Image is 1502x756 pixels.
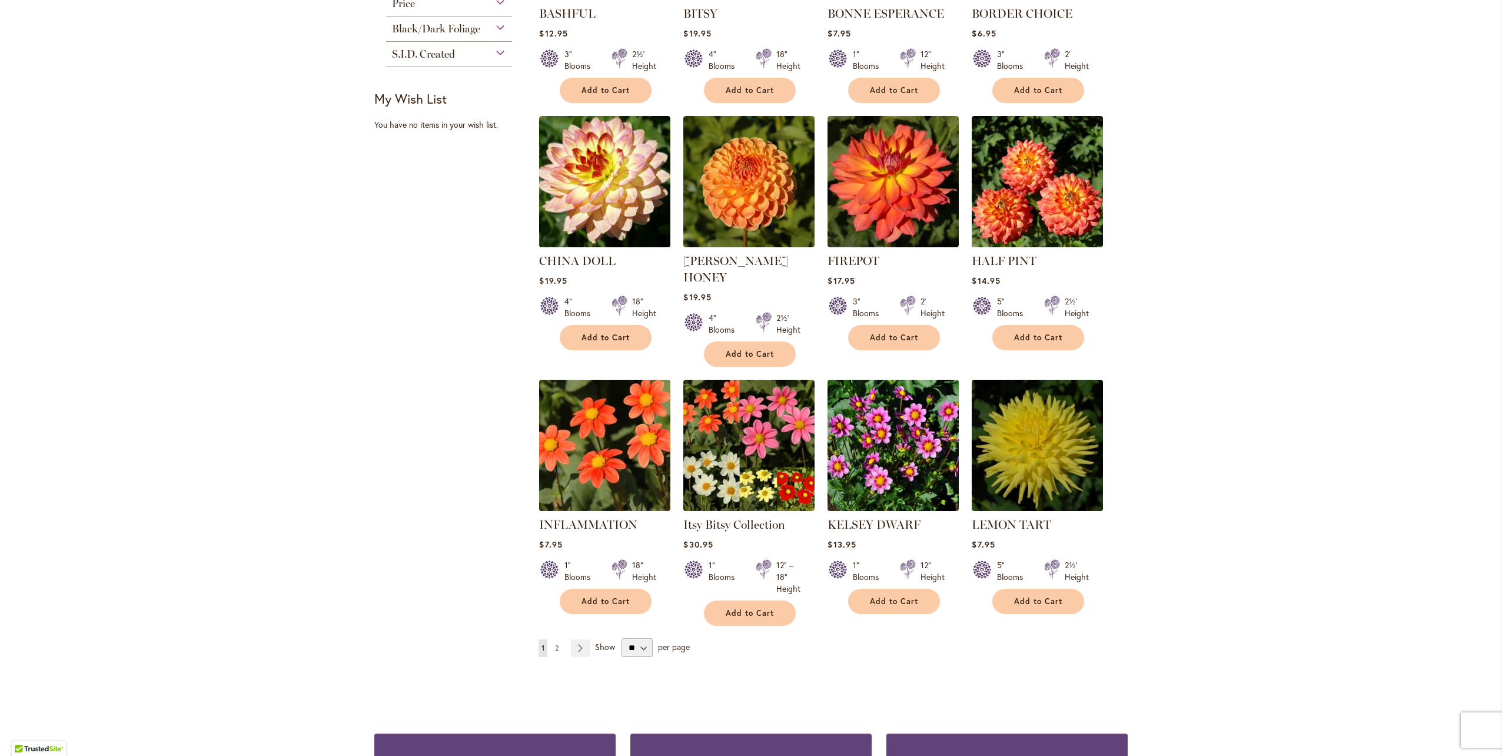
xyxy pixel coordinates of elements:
[539,6,596,21] a: BASHFUL
[828,116,959,247] img: FIREPOT
[683,502,815,513] a: Itsy Bitsy Collection
[921,559,945,583] div: 12" Height
[776,48,800,72] div: 18" Height
[853,559,886,583] div: 1" Blooms
[392,22,480,35] span: Black/Dark Foliage
[853,296,886,319] div: 3" Blooms
[555,644,559,652] span: 2
[564,559,597,583] div: 1" Blooms
[539,275,567,286] span: $19.95
[632,296,656,319] div: 18" Height
[972,518,1051,532] a: LEMON TART
[972,275,1000,286] span: $14.95
[560,589,652,614] button: Add to Cart
[726,85,774,95] span: Add to Cart
[683,539,713,550] span: $30.95
[921,296,945,319] div: 2' Height
[1014,333,1062,343] span: Add to Cart
[709,559,742,595] div: 1" Blooms
[828,238,959,250] a: FIREPOT
[632,559,656,583] div: 18" Height
[870,85,918,95] span: Add to Cart
[552,639,561,657] a: 2
[539,518,637,532] a: INFLAMMATION
[683,28,711,39] span: $19.95
[848,78,940,103] button: Add to Cart
[581,333,630,343] span: Add to Cart
[541,644,544,652] span: 1
[683,291,711,303] span: $19.95
[828,502,959,513] a: KELSEY DWARF
[683,116,815,247] img: CRICHTON HONEY
[1065,296,1089,319] div: 2½' Height
[539,539,562,550] span: $7.95
[581,85,630,95] span: Add to Cart
[539,116,670,247] img: CHINA DOLL
[828,380,959,511] img: KELSEY DWARF
[997,48,1030,72] div: 3" Blooms
[560,325,652,350] button: Add to Cart
[972,539,995,550] span: $7.95
[997,559,1030,583] div: 5" Blooms
[683,518,785,532] a: Itsy Bitsy Collection
[972,116,1103,247] img: HALF PINT
[539,238,670,250] a: CHINA DOLL
[972,380,1103,511] img: LEMON TART
[997,296,1030,319] div: 5" Blooms
[374,90,447,107] strong: My Wish List
[560,78,652,103] button: Add to Cart
[564,48,597,72] div: 3" Blooms
[704,78,796,103] button: Add to Cart
[992,78,1084,103] button: Add to Cart
[683,6,717,21] a: BITSY
[972,254,1036,268] a: HALF PINT
[848,589,940,614] button: Add to Cart
[828,275,855,286] span: $17.95
[632,48,656,72] div: 2½' Height
[539,254,616,268] a: CHINA DOLL
[848,325,940,350] button: Add to Cart
[992,325,1084,350] button: Add to Cart
[1014,85,1062,95] span: Add to Cart
[726,349,774,359] span: Add to Cart
[704,341,796,367] button: Add to Cart
[683,380,815,511] img: Itsy Bitsy Collection
[776,559,800,595] div: 12" – 18" Height
[704,601,796,626] button: Add to Cart
[392,48,455,61] span: S.I.D. Created
[658,641,690,652] span: per page
[828,28,850,39] span: $7.95
[992,589,1084,614] button: Add to Cart
[564,296,597,319] div: 4" Blooms
[828,539,856,550] span: $13.95
[539,28,567,39] span: $12.95
[709,48,742,72] div: 4" Blooms
[539,380,670,511] img: INFLAMMATION
[1014,596,1062,606] span: Add to Cart
[828,518,921,532] a: KELSEY DWARF
[709,312,742,336] div: 4" Blooms
[539,502,670,513] a: INFLAMMATION
[1065,559,1089,583] div: 2½' Height
[581,596,630,606] span: Add to Cart
[972,238,1103,250] a: HALF PINT
[776,312,800,336] div: 2½' Height
[374,119,531,131] div: You have no items in your wish list.
[870,333,918,343] span: Add to Cart
[9,714,42,747] iframe: Launch Accessibility Center
[870,596,918,606] span: Add to Cart
[972,6,1072,21] a: BORDER CHOICE
[828,6,944,21] a: BONNE ESPERANCE
[683,254,788,284] a: [PERSON_NAME] HONEY
[921,48,945,72] div: 12" Height
[1065,48,1089,72] div: 2' Height
[595,641,615,652] span: Show
[972,28,996,39] span: $6.95
[972,502,1103,513] a: LEMON TART
[683,238,815,250] a: CRICHTON HONEY
[726,608,774,618] span: Add to Cart
[853,48,886,72] div: 1" Blooms
[828,254,879,268] a: FIREPOT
